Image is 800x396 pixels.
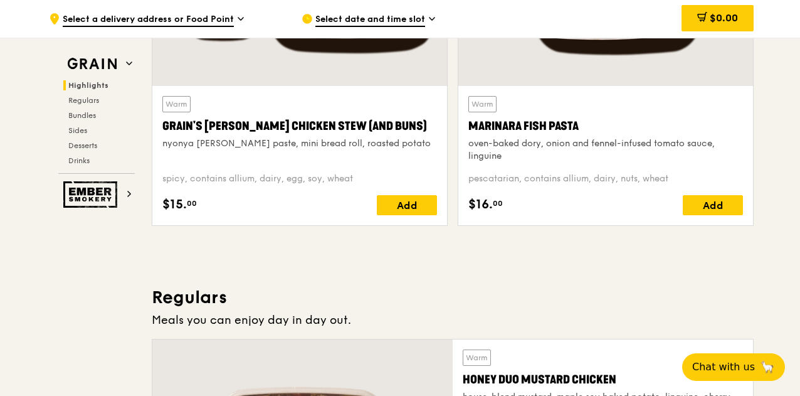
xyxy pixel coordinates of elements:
span: Chat with us [692,360,755,375]
div: oven-baked dory, onion and fennel-infused tomato sauce, linguine [468,137,743,163]
span: 🦙 [760,360,775,375]
img: Ember Smokery web logo [63,181,121,208]
div: spicy, contains allium, dairy, egg, soy, wheat [162,173,437,185]
div: Grain's [PERSON_NAME] Chicken Stew (and buns) [162,117,437,135]
div: Add [683,195,743,215]
span: $0.00 [710,12,738,24]
div: nyonya [PERSON_NAME] paste, mini bread roll, roasted potato [162,137,437,150]
span: Regulars [68,96,99,105]
div: Warm [468,96,497,112]
button: Chat with us🦙 [682,353,785,381]
img: Grain web logo [63,53,121,75]
span: Select date and time slot [315,13,425,27]
div: Meals you can enjoy day in day out. [152,311,754,329]
span: Sides [68,126,87,135]
span: 00 [187,198,197,208]
span: Select a delivery address or Food Point [63,13,234,27]
span: Bundles [68,111,96,120]
div: Add [377,195,437,215]
span: 00 [493,198,503,208]
span: $16. [468,195,493,214]
span: Drinks [68,156,90,165]
h3: Regulars [152,286,754,309]
div: pescatarian, contains allium, dairy, nuts, wheat [468,173,743,185]
div: Warm [162,96,191,112]
span: Highlights [68,81,108,90]
div: Honey Duo Mustard Chicken [463,371,743,388]
div: Warm [463,350,491,366]
span: $15. [162,195,187,214]
div: Marinara Fish Pasta [468,117,743,135]
span: Desserts [68,141,97,150]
